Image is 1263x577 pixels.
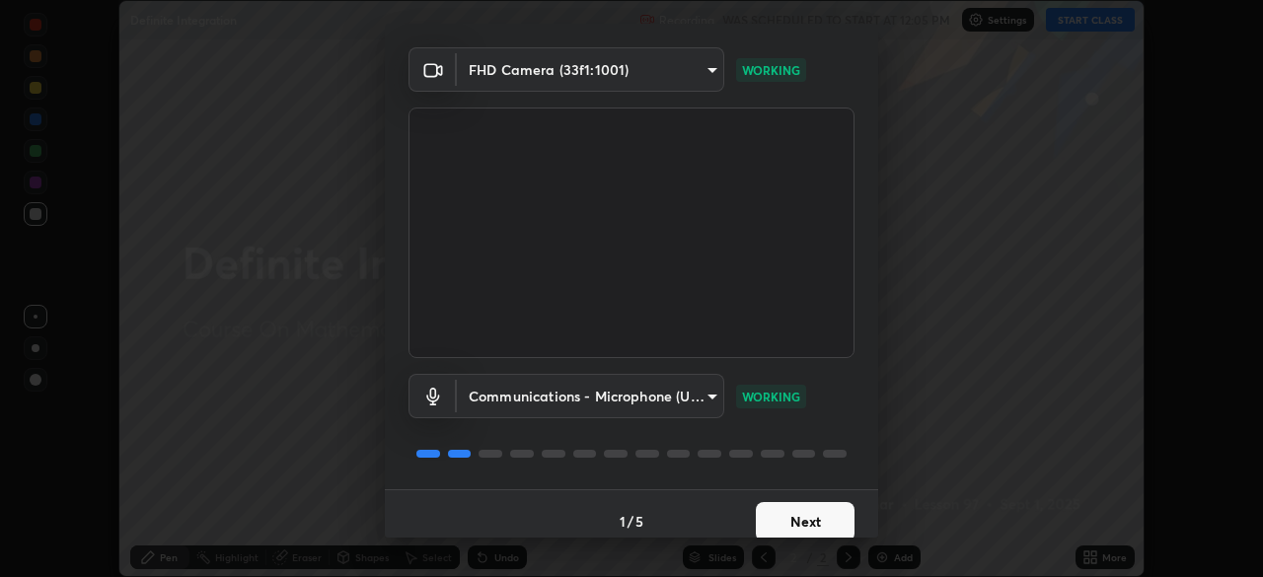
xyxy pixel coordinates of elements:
h4: 5 [635,511,643,532]
div: FHD Camera (33f1:1001) [457,47,724,92]
h4: 1 [620,511,626,532]
button: Next [756,502,854,541]
p: WORKING [742,388,800,405]
h4: / [628,511,633,532]
div: FHD Camera (33f1:1001) [457,374,724,418]
p: WORKING [742,61,800,79]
